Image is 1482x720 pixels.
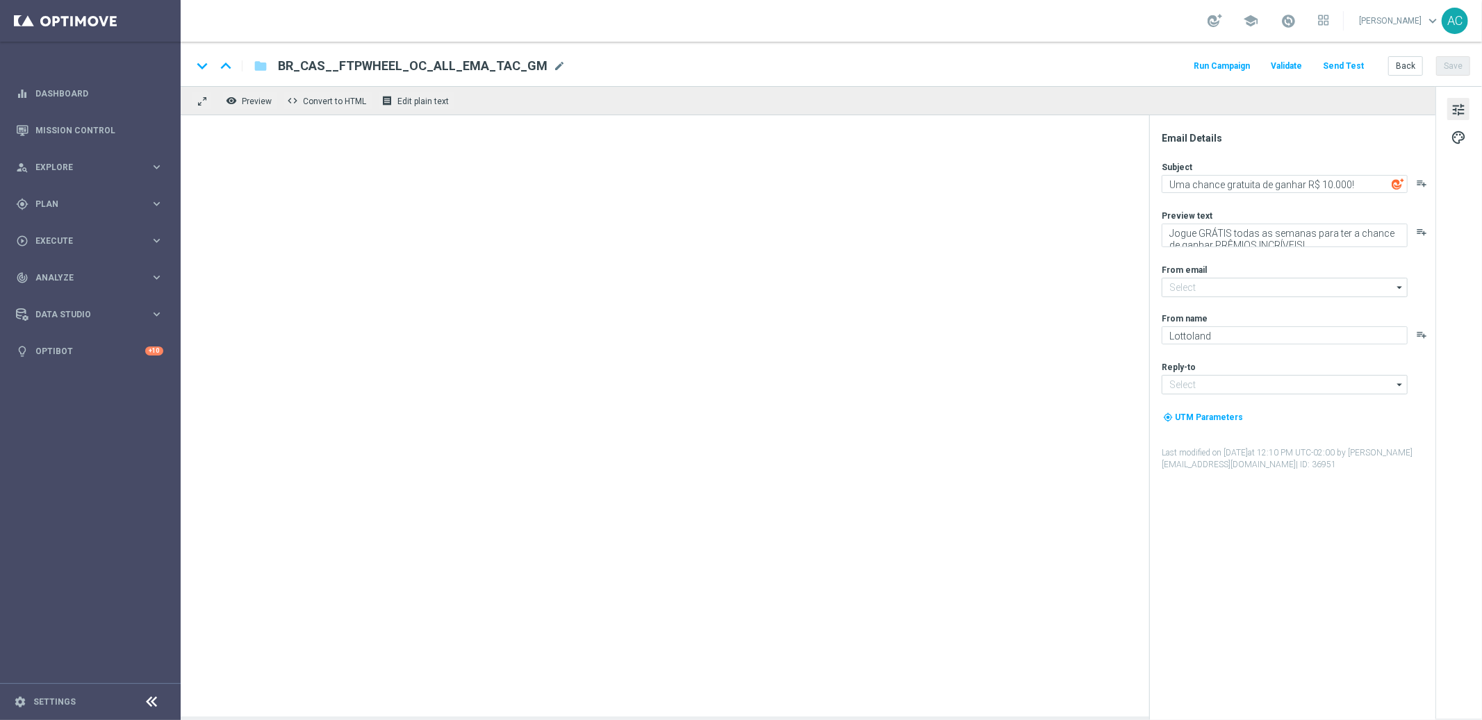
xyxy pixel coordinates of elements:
[287,95,298,106] span: code
[1162,210,1212,221] label: Preview text
[16,308,150,321] div: Data Studio
[381,95,393,106] i: receipt
[278,58,547,74] span: BR_CAS__FTPWHEEL_OC_ALL_EMA_TAC_GM
[16,161,150,174] div: Explore
[397,97,449,106] span: Edit plain text
[1393,376,1407,394] i: arrow_drop_down
[1162,362,1196,373] label: Reply-to
[1447,98,1469,120] button: tune
[1436,56,1470,76] button: Save
[1162,132,1434,144] div: Email Details
[150,271,163,284] i: keyboard_arrow_right
[303,97,366,106] span: Convert to HTML
[1162,278,1408,297] input: Select
[1388,56,1423,76] button: Back
[192,56,213,76] i: keyboard_arrow_down
[16,75,163,112] div: Dashboard
[1451,101,1466,119] span: tune
[1393,278,1407,296] i: arrow_drop_down
[15,88,164,99] button: equalizer Dashboard
[35,200,150,208] span: Plan
[15,199,164,210] button: gps_fixed Plan keyboard_arrow_right
[1296,460,1336,469] span: | ID: 36951
[35,237,150,245] span: Execute
[16,271,28,284] i: track_changes
[16,333,163,369] div: Optibot
[35,163,150,171] span: Explore
[1243,13,1258,28] span: school
[1416,178,1427,189] button: playlist_add
[150,197,163,210] i: keyboard_arrow_right
[215,56,236,76] i: keyboard_arrow_up
[553,60,566,72] span: mode_edit
[1162,375,1408,394] input: Select
[283,92,372,110] button: code Convert to HTML
[226,95,237,106] i: remove_red_eye
[35,333,145,369] a: Optibot
[1269,57,1304,76] button: Validate
[1416,226,1427,237] button: playlist_add
[1447,126,1469,148] button: palette
[145,346,163,355] div: +10
[1162,447,1434,471] label: Last modified on [DATE] at 12:10 PM UTC-02:00 by [PERSON_NAME][EMAIL_ADDRESS][DOMAIN_NAME]
[1392,178,1404,190] img: optiGenie.svg
[254,58,267,74] i: folder
[1163,412,1173,422] i: my_location
[16,345,28,358] i: lightbulb
[16,271,150,284] div: Analyze
[15,346,164,357] button: lightbulb Optibot +10
[35,310,150,319] span: Data Studio
[15,309,164,320] button: Data Studio keyboard_arrow_right
[15,272,164,283] button: track_changes Analyze keyboard_arrow_right
[150,234,163,247] i: keyboard_arrow_right
[242,97,272,106] span: Preview
[1162,162,1192,173] label: Subject
[16,235,28,247] i: play_circle_outline
[1425,13,1440,28] span: keyboard_arrow_down
[16,198,28,210] i: gps_fixed
[35,112,163,149] a: Mission Control
[1271,61,1302,71] span: Validate
[378,92,455,110] button: receipt Edit plain text
[15,125,164,136] button: Mission Control
[222,92,278,110] button: remove_red_eye Preview
[1416,329,1427,340] button: playlist_add
[16,87,28,100] i: equalizer
[1162,410,1244,425] button: my_location UTM Parameters
[1162,313,1208,324] label: From name
[1451,128,1466,146] span: palette
[1442,8,1468,34] div: AC
[35,75,163,112] a: Dashboard
[35,274,150,282] span: Analyze
[1358,10,1442,31] a: [PERSON_NAME]keyboard_arrow_down
[16,198,150,210] div: Plan
[16,235,150,247] div: Execute
[1162,265,1207,276] label: From email
[16,161,28,174] i: person_search
[150,160,163,174] i: keyboard_arrow_right
[33,698,76,706] a: Settings
[14,696,26,708] i: settings
[252,55,269,77] button: folder
[16,112,163,149] div: Mission Control
[15,162,164,173] button: person_search Explore keyboard_arrow_right
[15,235,164,246] button: play_circle_outline Execute keyboard_arrow_right
[1192,57,1252,76] button: Run Campaign
[150,308,163,321] i: keyboard_arrow_right
[1175,412,1243,422] span: UTM Parameters
[1321,57,1366,76] button: Send Test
